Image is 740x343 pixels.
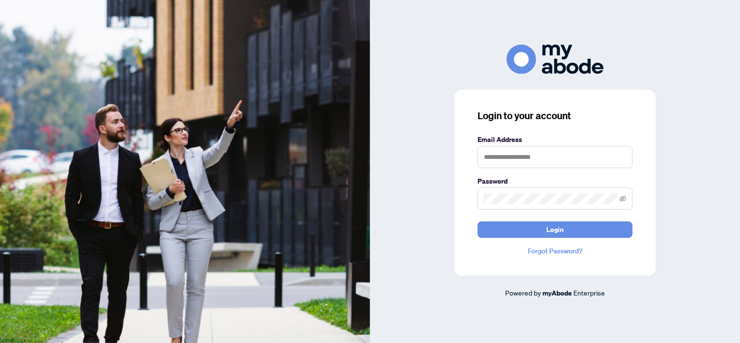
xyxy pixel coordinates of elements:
[478,221,632,238] button: Login
[573,288,605,297] span: Enterprise
[478,134,632,145] label: Email Address
[542,288,572,298] a: myAbode
[478,246,632,256] a: Forgot Password?
[619,195,626,202] span: eye-invisible
[507,45,603,74] img: ma-logo
[505,288,541,297] span: Powered by
[478,109,632,123] h3: Login to your account
[478,176,632,187] label: Password
[546,222,564,237] span: Login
